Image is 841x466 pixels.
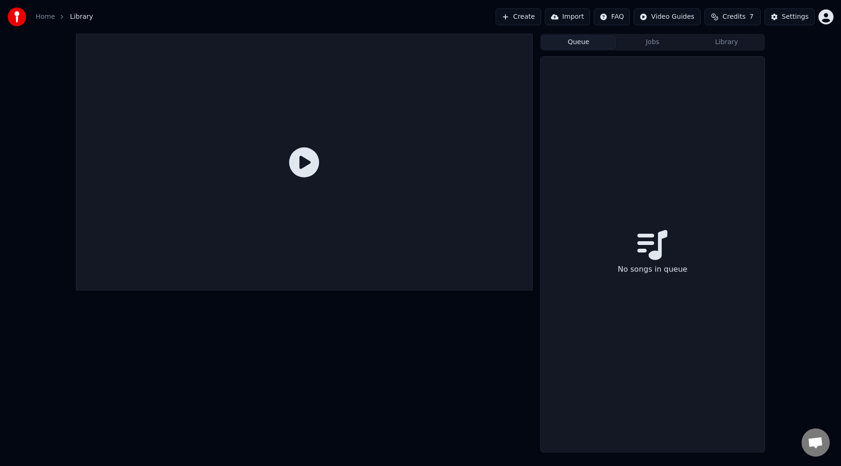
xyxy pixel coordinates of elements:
button: Video Guides [634,8,700,25]
button: Library [689,36,764,49]
nav: breadcrumb [36,12,93,22]
a: Home [36,12,55,22]
button: Jobs [616,36,690,49]
button: Queue [542,36,616,49]
span: 7 [749,12,754,22]
button: Settings [765,8,815,25]
span: Credits [722,12,745,22]
button: FAQ [594,8,630,25]
div: No songs in queue [614,260,691,279]
img: youka [8,8,26,26]
button: Import [545,8,590,25]
div: Settings [782,12,809,22]
span: Library [70,12,93,22]
button: Create [496,8,541,25]
button: Credits7 [704,8,761,25]
div: Open chat [802,428,830,457]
